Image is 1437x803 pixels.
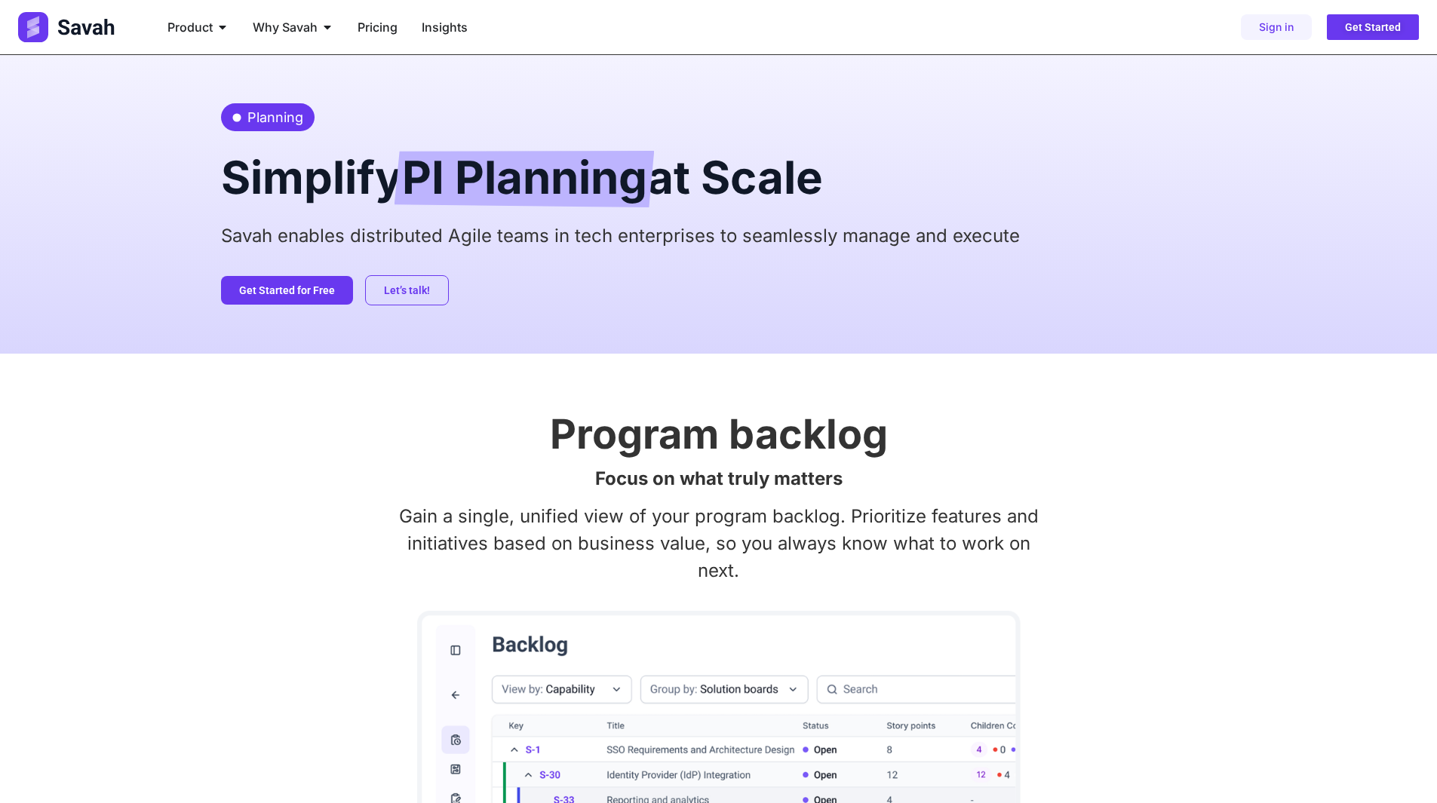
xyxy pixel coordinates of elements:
[384,285,430,296] span: Let’s talk!
[358,18,398,36] a: Pricing
[221,470,1217,488] h2: Focus on what truly matters
[402,151,647,207] span: PI Planning
[422,18,468,36] a: Insights
[1241,14,1312,40] a: Sign in
[155,12,919,42] div: Menu Toggle
[239,285,335,296] span: Get Started for Free
[1345,22,1401,32] span: Get Started
[221,276,353,305] a: Get Started for Free
[1259,22,1294,32] span: Sign in
[1327,14,1419,40] a: Get Started
[244,107,303,127] span: Planning
[365,275,449,305] a: Let’s talk!
[221,503,1217,584] p: Gain a single, unified view of your program backlog. Prioritize features and initiatives based on...
[221,414,1217,455] h2: Program backlog
[221,146,1217,207] h2: Simplify at Scale
[167,18,213,36] span: Product
[155,12,919,42] nav: Menu
[221,222,1217,250] p: Savah enables distributed Agile teams in tech enterprises to seamlessly manage and execute
[253,18,318,36] span: Why Savah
